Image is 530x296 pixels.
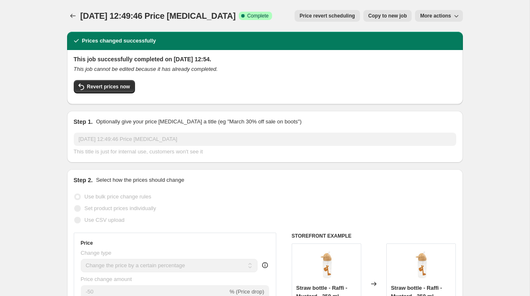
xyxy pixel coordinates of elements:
[80,11,236,20] span: [DATE] 12:49:46 Price [MEDICAL_DATA]
[310,248,343,281] img: Straw-bottle-Raffi-Mustard-Front-2_80x.jpg
[74,148,203,155] span: This title is just for internal use, customers won't see it
[363,10,412,22] button: Copy to new job
[81,250,112,256] span: Change type
[96,118,301,126] p: Optionally give your price [MEDICAL_DATA] a title (eg "March 30% off sale on boots")
[295,10,360,22] button: Price revert scheduling
[292,233,456,239] h6: STOREFRONT EXAMPLE
[247,13,268,19] span: Complete
[85,217,125,223] span: Use CSV upload
[74,118,93,126] h2: Step 1.
[74,133,456,146] input: 30% off holiday sale
[74,55,456,63] h2: This job successfully completed on [DATE] 12:54.
[261,261,269,269] div: help
[74,176,93,184] h2: Step 2.
[74,66,218,72] i: This job cannot be edited because it has already completed.
[82,37,156,45] h2: Prices changed successfully
[368,13,407,19] span: Copy to new job
[87,83,130,90] span: Revert prices now
[74,80,135,93] button: Revert prices now
[81,276,132,282] span: Price change amount
[67,10,79,22] button: Price change jobs
[81,240,93,246] h3: Price
[85,205,156,211] span: Set product prices individually
[420,13,451,19] span: More actions
[96,176,184,184] p: Select how the prices should change
[230,288,264,295] span: % (Price drop)
[85,193,151,200] span: Use bulk price change rules
[300,13,355,19] span: Price revert scheduling
[415,10,462,22] button: More actions
[405,248,438,281] img: Straw-bottle-Raffi-Mustard-Front-2_80x.jpg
